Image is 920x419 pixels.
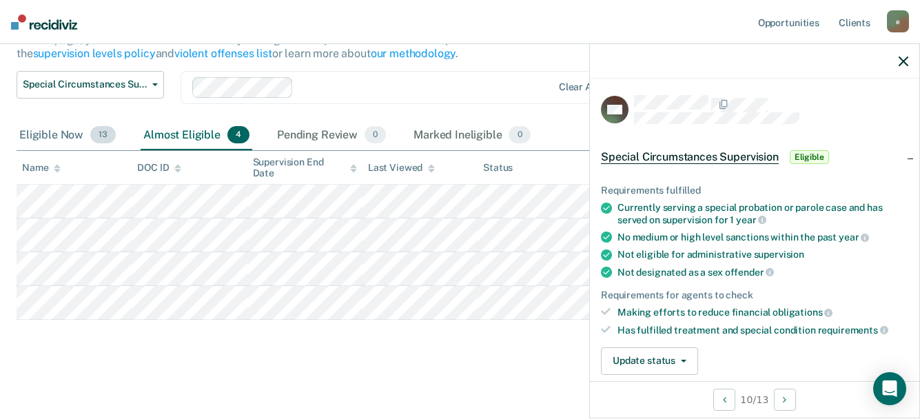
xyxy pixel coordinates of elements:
[601,347,698,375] button: Update status
[617,324,908,336] div: Has fulfilled treatment and special condition
[365,126,386,144] span: 0
[137,162,181,174] div: DOC ID
[774,389,796,411] button: Next Opportunity
[790,150,829,164] span: Eligible
[559,81,617,93] div: Clear agents
[509,126,530,144] span: 0
[90,126,116,144] span: 13
[617,249,908,260] div: Not eligible for administrative
[253,156,357,180] div: Supervision End Date
[601,289,908,301] div: Requirements for agents to check
[141,121,252,151] div: Almost Eligible
[887,10,909,32] div: e
[11,14,77,30] img: Recidiviz
[754,249,804,260] span: supervision
[371,47,456,60] a: our methodology
[22,162,61,174] div: Name
[818,325,888,336] span: requirements
[411,121,533,151] div: Marked Ineligible
[590,381,919,418] div: 10 / 13
[773,307,832,318] span: obligations
[174,47,272,60] a: violent offenses list
[590,135,919,179] div: Special Circumstances SupervisionEligible
[713,389,735,411] button: Previous Opportunity
[736,214,766,225] span: year
[617,231,908,243] div: No medium or high level sanctions within the past
[617,306,908,318] div: Making efforts to reduce financial
[368,162,435,174] div: Last Viewed
[725,267,775,278] span: offender
[33,47,156,60] a: supervision levels policy
[227,126,249,144] span: 4
[873,372,906,405] div: Open Intercom Messenger
[601,150,779,164] span: Special Circumstances Supervision
[617,202,908,225] div: Currently serving a special probation or parole case and has served on supervision for 1
[601,185,908,196] div: Requirements fulfilled
[617,266,908,278] div: Not designated as a sex
[23,79,147,90] span: Special Circumstances Supervision
[17,121,119,151] div: Eligible Now
[839,232,869,243] span: year
[274,121,389,151] div: Pending Review
[483,162,513,174] div: Status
